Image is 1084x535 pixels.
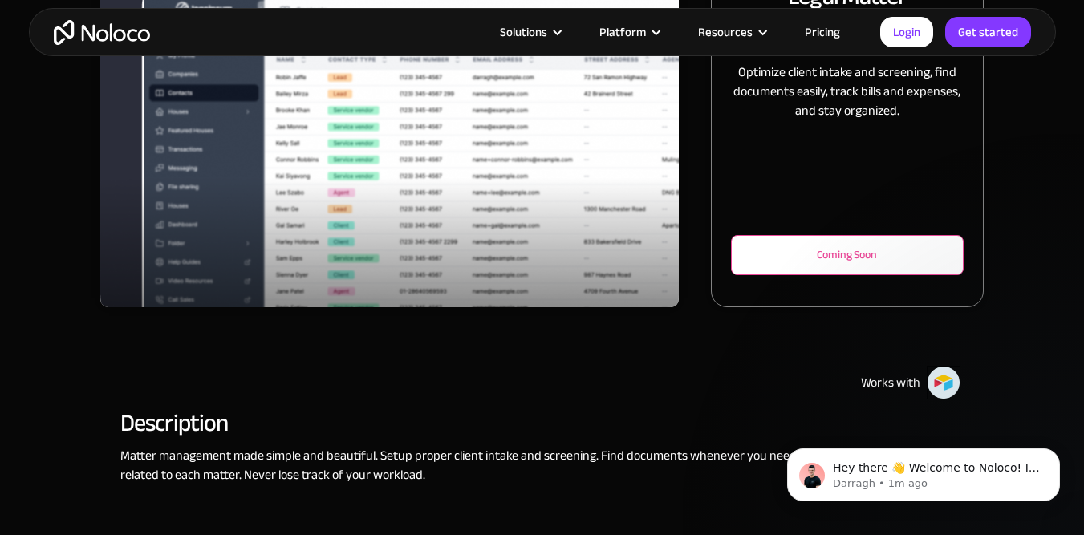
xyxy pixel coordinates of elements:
div: Works with [861,373,920,392]
a: home [54,20,150,45]
iframe: Intercom notifications message [763,415,1084,527]
div: Resources [678,22,785,43]
div: Solutions [500,22,547,43]
a: Get started [945,17,1031,47]
h2: Description [120,415,964,430]
div: Solutions [480,22,579,43]
div: Platform [579,22,678,43]
div: Platform [599,22,646,43]
div: Resources [698,22,753,43]
a: Pricing [785,22,860,43]
div: Coming Soon [757,245,937,265]
img: Airtable [927,366,960,399]
a: Login [880,17,933,47]
p: Matter management made simple and beautiful. Setup proper client intake and screening. Find docum... [120,446,964,484]
p: Optimize client intake and screening, find documents easily, track bills and expenses, and stay o... [731,63,964,120]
